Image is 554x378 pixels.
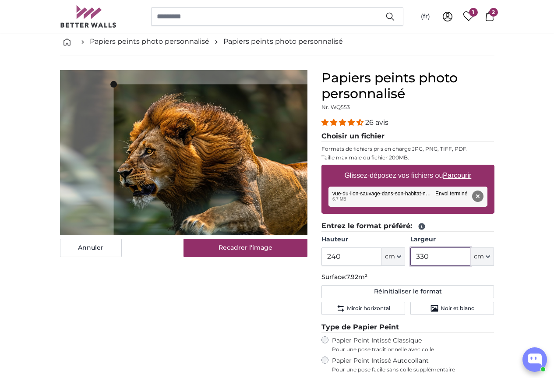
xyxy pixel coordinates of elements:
[321,235,405,244] label: Hauteur
[365,118,388,127] span: 26 avis
[522,347,547,372] button: Open chatbox
[321,118,365,127] span: 4.54 stars
[321,273,494,282] p: Surface:
[347,305,390,312] span: Miroir horizontal
[470,247,494,266] button: cm
[489,8,498,17] span: 2
[321,131,494,142] legend: Choisir un fichier
[410,235,494,244] label: Largeur
[90,36,209,47] a: Papiers peints photo personnalisé
[321,221,494,232] legend: Entrez le format préféré:
[321,285,494,298] button: Réinitialiser le format
[443,172,471,179] u: Parcourir
[441,305,474,312] span: Noir et blanc
[474,252,484,261] span: cm
[410,302,494,315] button: Noir et blanc
[332,366,494,373] span: Pour une pose facile sans colle supplémentaire
[321,322,494,333] legend: Type de Papier Peint
[60,239,122,257] button: Annuler
[341,167,475,184] label: Glissez-déposez vos fichiers ou
[381,247,405,266] button: cm
[332,357,494,373] label: Papier Peint Intissé Autocollant
[321,104,350,110] span: Nr. WQ553
[321,154,494,161] p: Taille maximale du fichier 200MB.
[321,302,405,315] button: Miroir horizontal
[332,336,494,353] label: Papier Peint Intissé Classique
[321,145,494,152] p: Formats de fichiers pris en charge JPG, PNG, TIFF, PDF.
[321,70,494,102] h1: Papiers peints photo personnalisé
[385,252,395,261] span: cm
[414,9,437,25] button: (fr)
[469,8,478,17] span: 1
[60,5,117,28] img: Betterwalls
[60,28,494,56] nav: breadcrumbs
[183,239,307,257] button: Recadrer l'image
[332,346,494,353] span: Pour une pose traditionnelle avec colle
[346,273,367,281] span: 7.92m²
[223,36,343,47] a: Papiers peints photo personnalisé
